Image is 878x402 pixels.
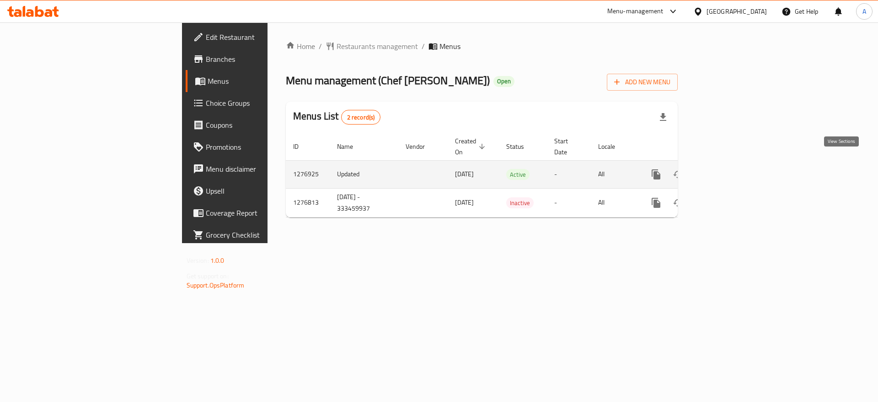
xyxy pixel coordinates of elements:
a: Grocery Checklist [186,224,329,246]
div: [GEOGRAPHIC_DATA] [707,6,767,16]
a: Upsell [186,180,329,202]
div: Inactive [506,197,534,208]
span: Locale [598,141,627,152]
span: [DATE] [455,196,474,208]
a: Choice Groups [186,92,329,114]
button: more [645,163,667,185]
span: A [862,6,866,16]
a: Coverage Report [186,202,329,224]
a: Coupons [186,114,329,136]
span: Coverage Report [206,207,321,218]
span: Menus [439,41,460,52]
button: Add New Menu [607,74,678,91]
span: Menus [208,76,321,87]
a: Support.OpsPlatform [187,279,245,291]
span: Restaurants management [337,41,418,52]
span: Add New Menu [614,76,670,88]
a: Menu disclaimer [186,158,329,180]
table: enhanced table [286,133,740,217]
span: Upsell [206,185,321,196]
span: Coupons [206,120,321,130]
a: Promotions [186,136,329,158]
a: Edit Restaurant [186,26,329,48]
button: Change Status [667,163,689,185]
span: Version: [187,255,209,266]
td: All [591,188,638,217]
span: Name [337,141,365,152]
a: Menus [186,70,329,92]
nav: breadcrumb [286,41,678,52]
button: Change Status [667,192,689,214]
td: - [547,160,591,188]
th: Actions [638,133,740,161]
span: 1.0.0 [210,255,225,266]
li: / [422,41,425,52]
td: - [547,188,591,217]
span: Active [506,169,530,180]
span: Status [506,141,536,152]
div: Total records count [341,110,381,125]
span: Menu disclaimer [206,163,321,174]
h2: Menus List [293,109,380,125]
span: Promotions [206,141,321,152]
div: Menu-management [607,6,664,17]
span: 2 record(s) [342,113,380,122]
span: Open [493,77,514,85]
span: Menu management ( Chef [PERSON_NAME] ) [286,70,490,91]
span: [DATE] [455,168,474,180]
span: Start Date [554,136,580,158]
span: Vendor [406,141,437,152]
a: Branches [186,48,329,70]
span: Get support on: [187,270,229,282]
span: Branches [206,54,321,65]
span: Edit Restaurant [206,32,321,43]
a: Restaurants management [326,41,418,52]
button: more [645,192,667,214]
div: Export file [652,106,674,128]
span: Inactive [506,198,534,208]
td: All [591,160,638,188]
div: Open [493,76,514,87]
span: Choice Groups [206,98,321,109]
span: Created On [455,136,488,158]
span: Grocery Checklist [206,229,321,240]
td: Updated [330,160,398,188]
td: [DATE] - 333459937 [330,188,398,217]
span: ID [293,141,311,152]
